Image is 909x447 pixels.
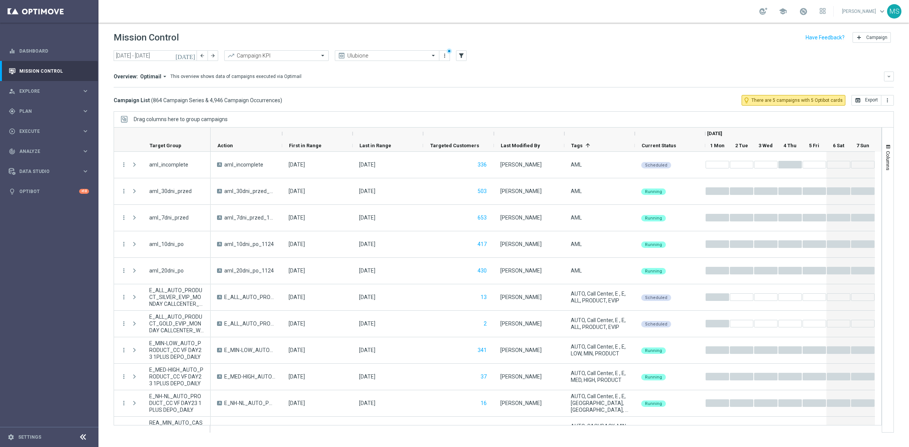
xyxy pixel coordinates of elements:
span: Data Studio [19,169,82,174]
colored-tag: Scheduled [641,320,671,327]
span: aml_20dni_po [149,267,184,274]
span: AML [571,161,582,168]
div: Press SPACE to select this row. [211,258,875,284]
a: Mission Control [19,61,89,81]
div: MS [887,4,901,19]
i: more_vert [884,97,890,103]
button: 503 [477,187,487,196]
h3: Campaign List [114,97,282,104]
button: arrow_back [197,50,208,61]
button: more_vert [120,241,127,248]
span: A [217,215,222,220]
i: keyboard_arrow_down [886,74,892,79]
i: keyboard_arrow_right [82,107,89,115]
div: Plan [9,108,82,115]
a: Dashboard [19,41,89,61]
div: 01 Sep 2025, Monday [289,373,305,380]
div: person_search Explore keyboard_arrow_right [8,88,89,94]
i: keyboard_arrow_right [82,148,89,155]
span: aml_7dni_przed [149,214,189,221]
button: add Campaign [853,32,891,43]
div: There are unsaved changes [447,48,452,54]
div: 01 Sep 2025, Monday [289,214,305,221]
div: This overview shows data of campaigns executed via Optimail [170,73,301,80]
span: aml_incomplete [149,161,188,168]
i: add [856,34,862,40]
div: Press SPACE to select this row. [114,178,211,205]
div: Press SPACE to select this row. [211,337,875,364]
ng-select: Ulubione [335,50,439,61]
span: Last Modified By [501,143,540,148]
span: There are 5 campaigns with 5 Optibot cards [751,97,843,104]
div: Press SPACE to select this row. [211,364,875,390]
span: Execute [19,129,82,134]
div: 04 Sep 2025, Thursday [359,161,375,168]
span: aml_10dni_po [149,241,184,248]
div: 01 Sep 2025, Monday [289,241,305,248]
span: A [217,189,222,193]
i: more_vert [120,373,127,380]
i: lightbulb_outline [743,97,750,104]
div: Press SPACE to select this row. [211,284,875,311]
colored-tag: Running [641,373,666,380]
span: Running [645,269,662,274]
div: lightbulb Optibot +10 [8,188,89,195]
span: ( [151,97,153,104]
span: keyboard_arrow_down [878,7,886,16]
span: A [217,374,222,379]
div: Execute [9,128,82,135]
span: 3 Wed [759,143,773,148]
a: [PERSON_NAME]keyboard_arrow_down [841,6,887,17]
span: E_ALL_AUTO_PRODUCT_GOLD_EVIP_MONDAY CALLCENTER_WEEKLY [149,313,204,334]
i: trending_up [227,52,235,59]
span: Current Status [642,143,676,148]
button: lightbulb_outline There are 5 campaigns with 5 Optibot cards [742,95,845,106]
div: Krystian Potoczny [500,214,542,221]
i: filter_alt [458,52,465,59]
div: Krystian Potoczny [500,320,542,327]
span: A [217,268,222,273]
i: person_search [9,88,16,95]
button: 2 [483,319,487,329]
i: preview [338,52,345,59]
span: Last in Range [359,143,391,148]
span: Running [645,189,662,194]
span: AUTO, Call Center, E , E, NH, NL, PRODUCT [571,393,628,413]
div: 01 Sep 2025, Monday [289,188,305,195]
div: 01 Sep 2025, Monday [289,400,305,407]
span: Scheduled [645,322,667,327]
span: AUTO, Call Center, E , E, LOW, MIN, PRODUCT [571,343,628,357]
span: Running [645,348,662,353]
div: Krystian Potoczny [500,294,542,301]
span: AML [571,241,582,248]
span: 4 Thu [784,143,797,148]
div: Krystian Potoczny [500,241,542,248]
button: more_vert [120,320,127,327]
span: ) [280,97,282,104]
div: 01 Sep 2025, Monday [289,347,305,354]
button: more_vert [881,95,894,106]
span: aml_incomplete [224,161,263,168]
button: [DATE] [174,50,197,62]
div: 07 Sep 2025, Sunday [359,373,375,380]
colored-tag: Running [641,400,666,407]
button: 16 [480,399,487,408]
span: 864 Campaign Series & 4,946 Campaign Occurrences [153,97,280,104]
button: more_vert [120,214,127,221]
button: more_vert [120,161,127,168]
button: 430 [477,266,487,276]
span: Tags [571,143,583,148]
span: 6 Sat [833,143,844,148]
div: Press SPACE to select this row. [114,284,211,311]
div: Press SPACE to select this row. [211,231,875,258]
span: AML [571,188,582,195]
i: arrow_back [200,53,205,58]
button: more_vert [120,267,127,274]
span: aml_30dni_przed [149,188,192,195]
span: A [217,162,222,167]
div: 07 Sep 2025, Sunday [359,214,375,221]
div: Press SPACE to select this row. [114,417,211,443]
span: A [217,401,222,405]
